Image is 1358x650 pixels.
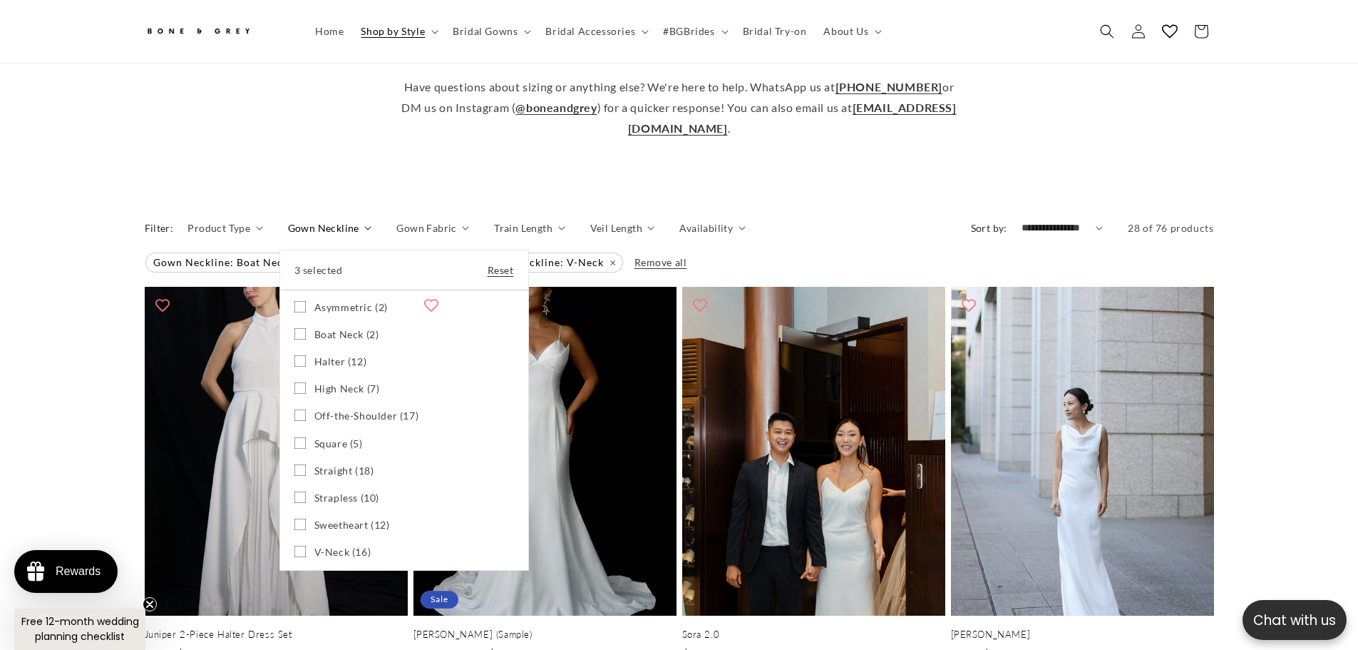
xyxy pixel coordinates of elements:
[654,16,734,46] summary: #BGBrides
[314,464,374,477] span: Straight (18)
[734,16,816,46] a: Bridal Try-on
[294,261,343,279] span: 3 selected
[307,16,352,46] a: Home
[823,25,868,38] span: About Us
[314,546,371,559] span: V-Neck (16)
[314,355,367,368] span: Halter (12)
[315,25,344,38] span: Home
[314,519,390,532] span: Sweetheart (12)
[21,614,139,644] span: Free 12-month wedding planning checklist
[314,492,379,504] span: Strapless (10)
[1091,16,1123,47] summary: Search
[663,25,714,38] span: #BGBrides
[488,261,514,279] a: Reset
[314,437,363,450] span: Square (5)
[148,290,177,319] button: Add to wishlist
[545,25,635,38] span: Bridal Accessories
[288,220,372,235] summary: Gown Neckline (3 selected)
[314,328,379,341] span: Boat Neck (2)
[444,16,537,46] summary: Bridal Gowns
[537,16,654,46] summary: Bridal Accessories
[314,410,419,422] span: Off-the-Shoulder (17)
[314,382,380,395] span: High Neck (7)
[14,609,145,650] div: Free 12-month wedding planning checklistClose teaser
[417,290,446,319] button: Add to wishlist
[145,20,252,44] img: Bone and Grey Bridal
[686,290,714,319] button: Add to wishlist
[1243,600,1347,640] button: Open chatbox
[314,301,388,314] span: Asymmetric (2)
[453,25,518,38] span: Bridal Gowns
[139,14,292,49] a: Bone and Grey Bridal
[1243,610,1347,631] p: Chat with us
[743,25,807,38] span: Bridal Try-on
[352,16,444,46] summary: Shop by Style
[56,565,101,578] div: Rewards
[143,597,157,611] button: Close teaser
[955,290,983,319] button: Add to wishlist
[361,25,425,38] span: Shop by Style
[815,16,888,46] summary: About Us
